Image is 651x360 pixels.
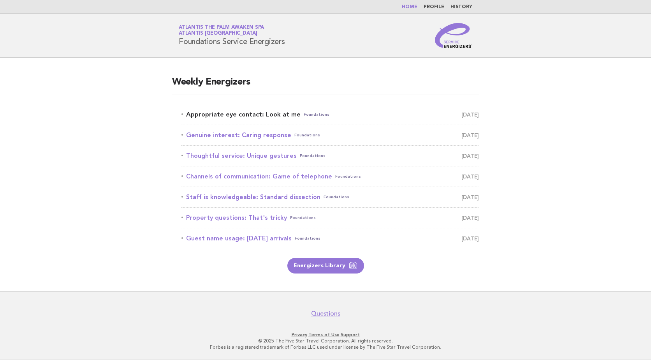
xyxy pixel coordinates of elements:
a: Home [402,5,417,9]
a: History [450,5,472,9]
a: Channels of communication: Game of telephoneFoundations [DATE] [181,171,479,182]
span: Foundations [294,130,320,141]
a: Appropriate eye contact: Look at meFoundations [DATE] [181,109,479,120]
a: Thoughtful service: Unique gesturesFoundations [DATE] [181,150,479,161]
a: Support [341,332,360,337]
span: Foundations [324,192,349,203]
span: [DATE] [461,171,479,182]
h2: Weekly Energizers [172,76,479,95]
span: [DATE] [461,130,479,141]
p: © 2025 The Five Star Travel Corporation. All rights reserved. [87,338,564,344]
a: Energizers Library [287,258,364,274]
span: [DATE] [461,212,479,223]
a: Atlantis The Palm Awaken SpaAtlantis [GEOGRAPHIC_DATA] [179,25,264,36]
span: [DATE] [461,192,479,203]
span: Foundations [304,109,329,120]
p: Forbes is a registered trademark of Forbes LLC used under license by The Five Star Travel Corpora... [87,344,564,350]
span: [DATE] [461,233,479,244]
a: Questions [311,310,340,318]
span: [DATE] [461,150,479,161]
a: Terms of Use [308,332,340,337]
span: Foundations [290,212,316,223]
a: Genuine interest: Caring responseFoundations [DATE] [181,130,479,141]
span: Atlantis [GEOGRAPHIC_DATA] [179,31,257,36]
span: [DATE] [461,109,479,120]
a: Profile [424,5,444,9]
a: Privacy [292,332,307,337]
a: Guest name usage: [DATE] arrivalsFoundations [DATE] [181,233,479,244]
a: Staff is knowledgeable: Standard dissectionFoundations [DATE] [181,192,479,203]
span: Foundations [295,233,320,244]
a: Property questions: That's trickyFoundations [DATE] [181,212,479,223]
h1: Foundations Service Energizers [179,25,285,46]
span: Foundations [335,171,361,182]
p: · · [87,332,564,338]
span: Foundations [300,150,325,161]
img: Service Energizers [435,23,472,48]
